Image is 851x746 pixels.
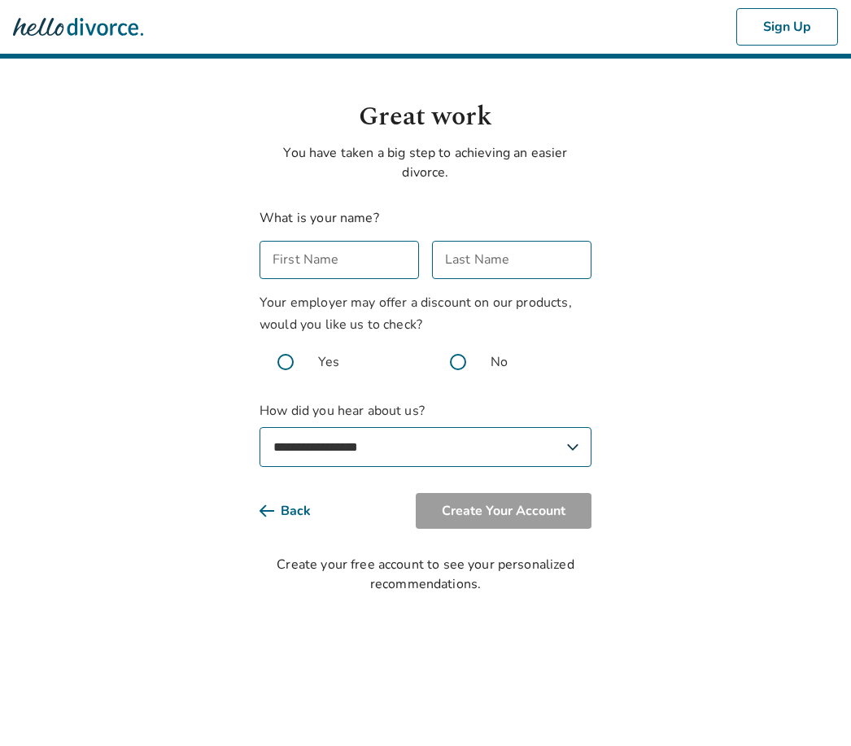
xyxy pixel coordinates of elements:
[13,11,143,43] img: Hello Divorce Logo
[260,143,591,182] p: You have taken a big step to achieving an easier divorce.
[491,352,508,372] span: No
[770,668,851,746] iframe: Chat Widget
[260,427,591,467] select: How did you hear about us?
[260,555,591,594] div: Create your free account to see your personalized recommendations.
[318,352,339,372] span: Yes
[416,493,591,529] button: Create Your Account
[260,401,591,467] label: How did you hear about us?
[260,294,572,334] span: Your employer may offer a discount on our products, would you like us to check?
[260,493,337,529] button: Back
[260,98,591,137] h1: Great work
[736,8,838,46] button: Sign Up
[260,209,379,227] label: What is your name?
